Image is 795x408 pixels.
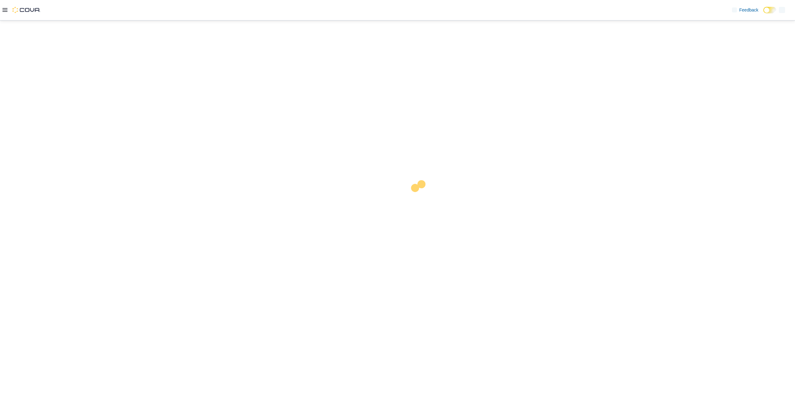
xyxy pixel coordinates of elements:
input: Dark Mode [763,7,776,13]
img: cova-loader [397,176,444,222]
a: Feedback [729,4,761,16]
span: Feedback [739,7,758,13]
img: Cova [12,7,40,13]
